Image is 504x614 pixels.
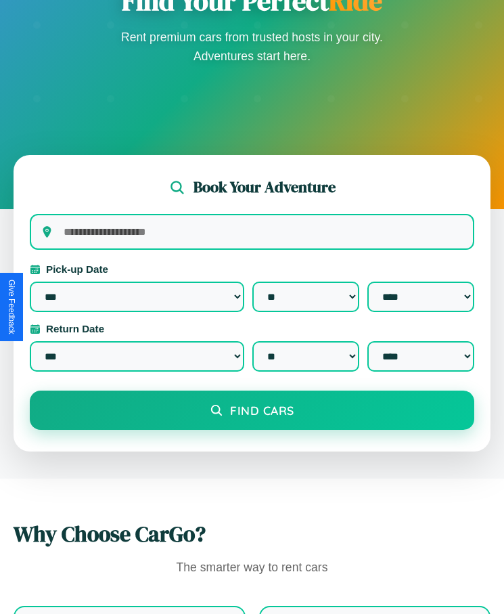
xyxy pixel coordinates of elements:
h2: Book Your Adventure [193,177,336,198]
label: Pick-up Date [30,263,474,275]
div: Give Feedback [7,280,16,334]
p: The smarter way to rent cars [14,557,490,579]
label: Return Date [30,323,474,334]
p: Rent premium cars from trusted hosts in your city. Adventures start here. [117,28,388,66]
h2: Why Choose CarGo? [14,519,490,549]
button: Find Cars [30,391,474,430]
